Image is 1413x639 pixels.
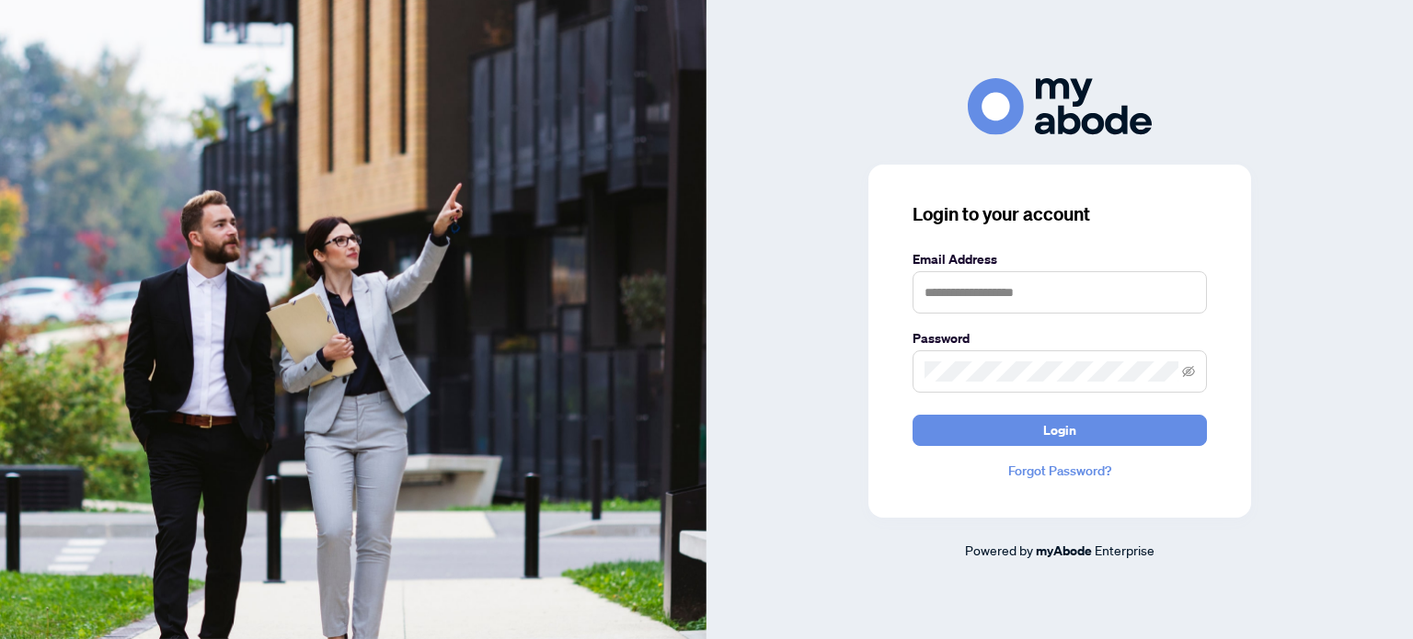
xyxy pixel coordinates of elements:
[913,201,1207,227] h3: Login to your account
[913,328,1207,348] label: Password
[913,249,1207,269] label: Email Address
[1036,541,1092,561] a: myAbode
[913,415,1207,446] button: Login
[1043,416,1076,445] span: Login
[1095,542,1155,558] span: Enterprise
[1182,365,1195,378] span: eye-invisible
[968,78,1152,134] img: ma-logo
[913,461,1207,481] a: Forgot Password?
[965,542,1033,558] span: Powered by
